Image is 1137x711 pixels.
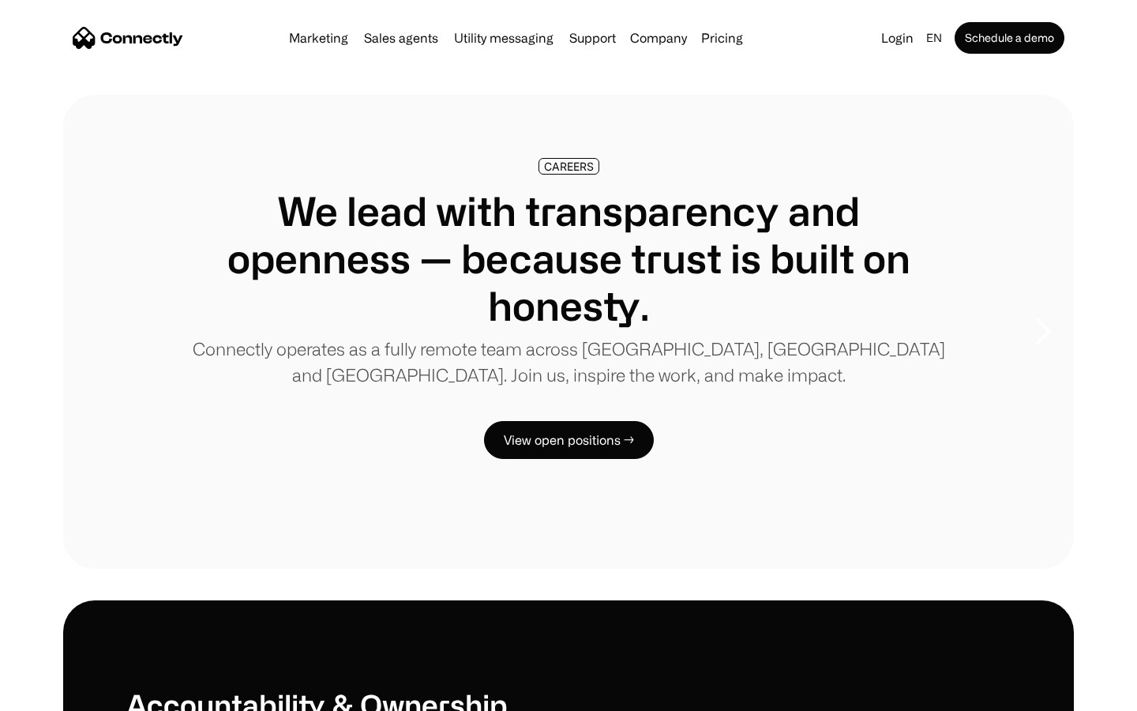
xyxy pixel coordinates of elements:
a: Login [875,27,920,49]
div: 1 of 8 [63,95,1074,569]
ul: Language list [32,683,95,705]
div: CAREERS [544,160,594,172]
a: home [73,26,183,50]
a: Sales agents [358,32,445,44]
p: Connectly operates as a fully remote team across [GEOGRAPHIC_DATA], [GEOGRAPHIC_DATA] and [GEOGRA... [189,336,947,388]
div: next slide [1011,253,1074,411]
a: Utility messaging [448,32,560,44]
aside: Language selected: English [16,682,95,705]
div: Company [625,27,692,49]
div: carousel [63,95,1074,569]
a: Schedule a demo [955,22,1064,54]
a: Pricing [695,32,749,44]
h1: We lead with transparency and openness — because trust is built on honesty. [189,187,947,329]
div: en [920,27,951,49]
a: Support [563,32,622,44]
a: View open positions → [484,421,654,459]
a: Marketing [283,32,355,44]
div: en [926,27,942,49]
div: Company [630,27,687,49]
